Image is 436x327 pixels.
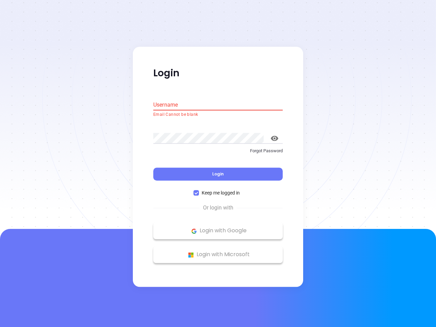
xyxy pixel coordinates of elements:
p: Login with Google [157,226,279,236]
span: Login [212,171,224,177]
span: Keep me logged in [199,189,243,197]
p: Email Cannot be blank [153,111,283,118]
a: Forgot Password [153,147,283,160]
span: Or login with [200,204,237,212]
button: Google Logo Login with Google [153,222,283,239]
p: Forgot Password [153,147,283,154]
button: Login [153,168,283,181]
img: Microsoft Logo [187,251,195,259]
p: Login [153,67,283,79]
button: Microsoft Logo Login with Microsoft [153,246,283,263]
p: Login with Microsoft [157,250,279,260]
img: Google Logo [190,227,198,235]
button: toggle password visibility [266,130,283,146]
